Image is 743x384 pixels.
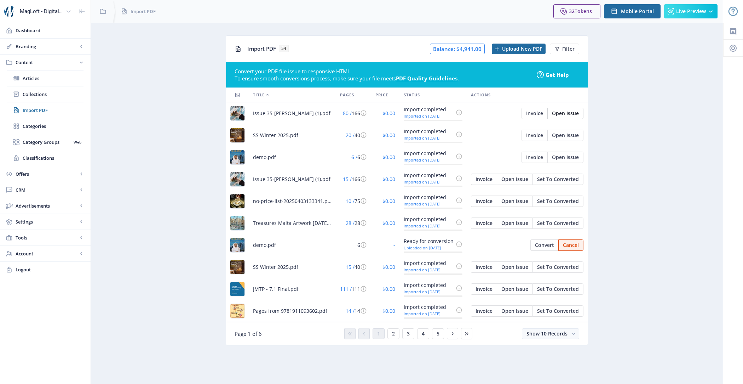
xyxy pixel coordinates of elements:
[532,218,583,229] button: Set To Converted
[23,123,83,130] span: Categories
[535,242,554,248] span: Convert
[532,261,583,273] button: Set To Converted
[471,197,497,204] a: Edit page
[16,59,78,66] span: Content
[526,132,543,138] span: Invoice
[247,45,276,52] span: Import PDF
[235,330,262,337] span: Page 1 of 6
[340,285,367,293] div: 111
[253,153,276,162] span: demo.pdf
[471,283,497,295] button: Invoice
[522,131,547,138] a: Edit page
[471,307,497,314] a: Edit page
[497,305,532,317] button: Open Issue
[382,264,395,270] span: $0.00
[553,4,600,18] button: 32Tokens
[502,46,542,52] span: Upload New PDF
[552,111,579,116] span: Open Issue
[7,102,83,118] a: Import PDF
[382,154,395,160] span: $0.00
[532,305,583,317] button: Set To Converted
[346,132,355,139] span: 20 /
[430,44,485,54] span: Balance: $4,941.00
[16,266,85,273] span: Logout
[382,198,395,204] span: $0.00
[532,219,583,226] a: Edit page
[558,241,583,248] a: Edit page
[547,153,583,160] a: Edit page
[471,305,497,317] button: Invoice
[16,250,78,257] span: Account
[346,307,355,314] span: 14 /
[230,128,244,142] img: 2352ad74-d5d0-4fb4-a779-b97abe6f0605.jpg
[530,241,558,248] a: Edit page
[7,118,83,134] a: Categories
[340,219,367,227] div: 28
[532,196,583,207] button: Set To Converted
[537,220,579,226] span: Set To Converted
[532,307,583,314] a: Edit page
[230,282,244,296] img: d53497b1-59d4-4060-860c-3ae0d7fad231.jpg
[532,175,583,182] a: Edit page
[422,331,425,337] span: 4
[407,331,410,337] span: 3
[501,198,528,204] span: Open Issue
[373,328,385,339] button: 1
[230,238,244,252] img: 6cfe3ab9-2d32-44ea-826a-0ac5a866c53d.jpg
[340,175,367,183] div: 166
[471,219,497,226] a: Edit page
[404,171,454,180] div: Import completed
[7,134,83,150] a: Category GroupsWeb
[253,263,298,271] span: SS Winter 2025.pdf
[253,307,327,315] span: Pages from 9781911093602.pdf
[23,154,83,162] span: Classifications
[476,198,493,204] span: Invoice
[253,197,332,205] span: no-price-list-20250403133341.pdf
[404,215,454,224] div: Import completed
[20,4,63,19] div: MagLoft - Digital Magazine
[532,285,583,292] a: Edit page
[343,110,352,117] span: 80 /
[537,71,579,78] a: Get Help
[404,149,454,158] div: Import completed
[253,241,276,249] span: demo.pdf
[404,259,454,267] div: Import completed
[522,108,547,119] button: Invoice
[417,328,429,339] button: 4
[501,176,528,182] span: Open Issue
[501,308,528,314] span: Open Issue
[16,186,78,193] span: CRM
[343,176,352,182] span: 15 /
[404,224,454,228] div: Imported on [DATE]
[522,328,579,339] button: Show 10 Records
[230,304,244,318] img: 077b8c4b-4a5f-4afc-8713-dbe45702d193.jpg
[340,307,367,315] div: 14
[382,132,395,139] span: $0.00
[404,158,454,162] div: Imported on [DATE]
[530,239,558,251] button: Convert
[404,114,454,118] div: Imported on [DATE]
[404,237,454,245] div: Ready for conversion
[476,286,493,292] span: Invoice
[230,172,244,186] img: 40d4bfd7-21f1-4f50-982a-42d622fd26fa.jpg
[471,285,497,292] a: Edit page
[497,218,532,229] button: Open Issue
[526,330,568,337] span: Show 10 Records
[432,328,444,339] button: 5
[340,241,367,249] div: 6
[476,308,493,314] span: Invoice
[497,175,532,182] a: Edit page
[340,197,367,205] div: 75
[382,176,395,182] span: $0.00
[552,132,579,138] span: Open Issue
[375,91,388,99] span: Price
[402,328,414,339] button: 3
[16,43,78,50] span: Branding
[471,174,497,185] button: Invoice
[471,218,497,229] button: Invoice
[547,152,583,163] button: Open Issue
[253,131,298,140] span: SS Winter 2025.pdf
[664,4,718,18] button: Live Preview
[235,75,531,82] div: To ensure smooth conversions process, make sure your file meets .
[23,107,83,114] span: Import PDF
